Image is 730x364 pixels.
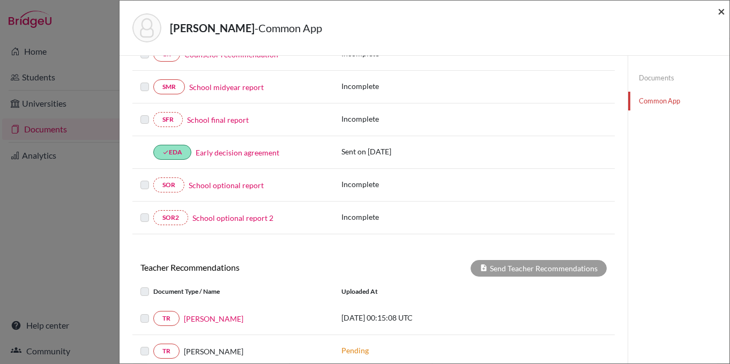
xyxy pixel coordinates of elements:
[255,21,322,34] span: - Common App
[341,345,486,356] p: Pending
[628,69,729,87] a: Documents
[196,147,279,158] a: Early decision agreement
[162,149,169,155] i: done
[341,179,452,190] p: Incomplete
[153,177,184,192] a: SOR
[341,113,452,124] p: Incomplete
[170,21,255,34] strong: [PERSON_NAME]
[132,262,374,272] h6: Teacher Recommendations
[187,114,249,125] a: School final report
[718,5,725,18] button: Close
[718,3,725,19] span: ×
[153,344,180,359] a: TR
[153,79,185,94] a: SMR
[189,81,264,93] a: School midyear report
[341,312,486,323] p: [DATE] 00:15:08 UTC
[153,145,191,160] a: doneEDA
[184,346,243,357] span: [PERSON_NAME]
[341,211,452,222] p: Incomplete
[132,285,333,298] div: Document Type / Name
[341,80,452,92] p: Incomplete
[192,212,273,224] a: School optional report 2
[184,313,243,324] a: [PERSON_NAME]
[153,112,183,127] a: SFR
[341,146,452,157] p: Sent on [DATE]
[189,180,264,191] a: School optional report
[471,260,607,277] div: Send Teacher Recommendations
[628,92,729,110] a: Common App
[153,210,188,225] a: SOR2
[153,311,180,326] a: TR
[333,285,494,298] div: Uploaded at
